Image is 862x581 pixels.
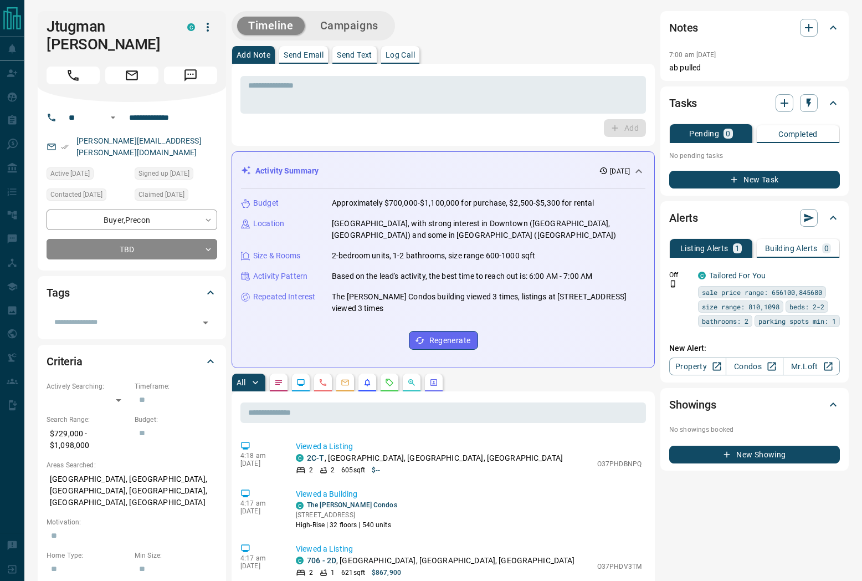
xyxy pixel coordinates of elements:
[47,460,217,470] p: Areas Searched:
[240,460,279,467] p: [DATE]
[253,271,307,282] p: Activity Pattern
[47,67,100,84] span: Call
[372,568,401,578] p: $867,900
[296,520,397,530] p: High-Rise | 32 floors | 540 units
[669,14,840,41] div: Notes
[253,218,284,230] p: Location
[332,271,592,282] p: Based on the lead's activity, the best time to reach out is: 6:00 AM - 7:00 AM
[47,381,129,391] p: Actively Searching:
[237,17,305,35] button: Timeline
[240,500,279,507] p: 4:17 am
[47,517,217,527] p: Motivation:
[669,270,691,280] p: Off
[307,453,325,462] a: 2C-T
[47,551,129,560] p: Home Type:
[296,502,304,509] div: condos.ca
[337,51,372,59] p: Send Text
[240,452,279,460] p: 4:18 am
[274,378,283,387] svg: Notes
[240,554,279,562] p: 4:17 am
[135,415,217,425] p: Budget:
[307,556,336,565] a: 706 - 2D
[253,197,279,209] p: Budget
[669,205,840,231] div: Alerts
[138,168,189,179] span: Signed up [DATE]
[385,378,394,387] svg: Requests
[341,378,350,387] svg: Emails
[429,378,438,387] svg: Agent Actions
[331,568,335,578] p: 1
[47,188,129,204] div: Fri Oct 10 2025
[698,272,706,279] div: condos.ca
[307,501,397,509] a: The [PERSON_NAME] Condos
[253,291,315,303] p: Repeated Interest
[332,197,594,209] p: Approximately $700,000-$1,100,000 for purchase, $2,500-$5,300 for rental
[255,165,319,177] p: Activity Summary
[669,90,840,116] div: Tasks
[164,67,217,84] span: Message
[296,510,397,520] p: [STREET_ADDRESS]
[309,465,313,475] p: 2
[106,111,120,124] button: Open
[669,425,840,435] p: No showings booked
[309,568,313,578] p: 2
[331,465,335,475] p: 2
[47,284,69,302] h2: Tags
[198,315,213,330] button: Open
[669,209,698,227] h2: Alerts
[105,67,158,84] span: Email
[610,166,630,176] p: [DATE]
[386,51,415,59] p: Log Call
[135,188,217,204] div: Fri Oct 10 2025
[50,189,102,200] span: Contacted [DATE]
[778,130,818,138] p: Completed
[669,343,840,354] p: New Alert:
[758,315,836,327] span: parking spots min: 1
[47,353,83,370] h2: Criteria
[319,378,327,387] svg: Calls
[669,446,840,463] button: New Showing
[309,17,389,35] button: Campaigns
[765,244,818,252] p: Building Alerts
[669,19,698,37] h2: Notes
[702,301,779,312] span: size range: 810,1098
[47,167,129,183] div: Sat Oct 11 2025
[669,94,697,112] h2: Tasks
[135,167,217,183] div: Fri Oct 10 2025
[138,189,184,200] span: Claimed [DATE]
[332,250,535,262] p: 2-bedroom units, 1-2 bathrooms, size range 600-1000 sqft
[237,51,270,59] p: Add Note
[332,218,645,241] p: [GEOGRAPHIC_DATA], with strong interest in Downtown ([GEOGRAPHIC_DATA], [GEOGRAPHIC_DATA]) and so...
[135,551,217,560] p: Min Size:
[296,557,304,564] div: condos.ca
[669,391,840,418] div: Showings
[669,62,840,74] p: ab pulled
[735,244,740,252] p: 1
[702,315,748,327] span: bathrooms: 2
[407,378,416,387] svg: Opportunities
[332,291,645,314] p: The [PERSON_NAME] Condos building viewed 3 times, listings at [STREET_ADDRESS] viewed 3 times
[409,331,478,350] button: Regenerate
[47,239,217,259] div: TBD
[680,244,728,252] p: Listing Alerts
[669,396,716,414] h2: Showings
[669,280,677,288] svg: Push Notification Only
[253,250,301,262] p: Size & Rooms
[669,51,716,59] p: 7:00 am [DATE]
[341,465,365,475] p: 605 sqft
[669,171,840,188] button: New Task
[783,358,840,375] a: Mr.Loft
[307,555,575,567] p: , [GEOGRAPHIC_DATA], [GEOGRAPHIC_DATA], [GEOGRAPHIC_DATA]
[284,51,324,59] p: Send Email
[789,301,824,312] span: beds: 2-2
[296,454,304,462] div: condos.ca
[307,452,563,464] p: , [GEOGRAPHIC_DATA], [GEOGRAPHIC_DATA], [GEOGRAPHIC_DATA]
[296,378,305,387] svg: Lead Browsing Activity
[47,279,217,306] div: Tags
[240,507,279,515] p: [DATE]
[597,459,642,469] p: O37PHDBNPQ
[341,568,365,578] p: 621 sqft
[296,441,642,452] p: Viewed a Listing
[47,348,217,375] div: Criteria
[709,271,766,280] a: Tailored For You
